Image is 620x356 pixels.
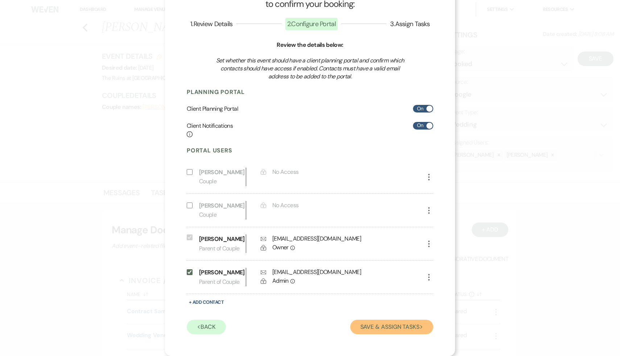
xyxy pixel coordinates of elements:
span: On [417,121,423,130]
span: 2 . Configure Portal [285,18,338,30]
p: [PERSON_NAME] [199,268,242,277]
p: [PERSON_NAME] [199,201,242,210]
div: Owner [272,243,435,252]
h6: Client Planning Portal [187,105,238,113]
div: [EMAIL_ADDRESS][DOMAIN_NAME] [272,234,361,243]
span: On [417,104,423,113]
h4: Planning Portal [187,88,433,96]
p: Parent of Couple [199,244,246,253]
div: No Access [272,201,445,210]
button: Save & Assign Tasks [350,320,433,334]
p: Couple [199,210,246,220]
p: [PERSON_NAME] [199,168,242,177]
div: Admin [272,277,435,285]
h6: Client Notifications [187,122,233,138]
button: Back [187,320,226,334]
p: Parent of Couple [199,277,246,287]
button: + Add Contact [187,298,226,307]
button: 1.Review Details [187,21,236,27]
div: [EMAIL_ADDRESS][DOMAIN_NAME] [272,268,361,277]
p: Couple [199,177,246,186]
h6: Review the details below: [187,41,433,49]
button: 3.Assign Tasks [387,21,433,27]
h3: Set whether this event should have a client planning portal and confirm which contacts should hav... [211,57,409,81]
p: [PERSON_NAME] [199,234,242,244]
h4: Portal Users [187,147,433,155]
span: 3 . Assign Tasks [390,20,430,28]
div: No Access [272,168,445,176]
button: 2.Configure Portal [282,21,341,27]
span: 1 . Review Details [190,20,232,28]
